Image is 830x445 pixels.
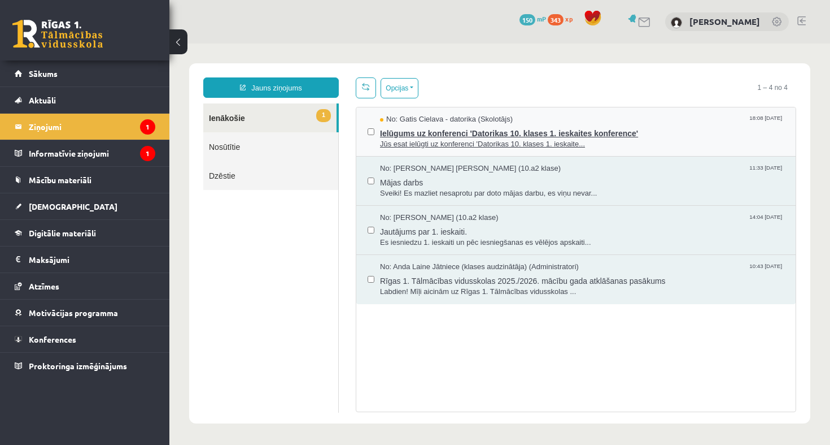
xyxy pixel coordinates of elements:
[578,71,615,79] span: 18:08 [DATE]
[211,169,329,180] span: No: [PERSON_NAME] (10.a2 klase)
[548,14,578,23] a: 343 xp
[211,120,615,155] a: No: [PERSON_NAME] [PERSON_NAME] (10.a2 klase) 11:33 [DATE] Mājas darbs Sveiki! Es mazliet nesapro...
[15,140,155,166] a: Informatīvie ziņojumi1
[34,60,167,89] a: 1Ienākošie
[578,120,615,128] span: 11:33 [DATE]
[519,14,546,23] a: 150 mP
[29,334,76,344] span: Konferences
[29,361,127,371] span: Proktoringa izmēģinājums
[548,14,563,25] span: 343
[15,61,155,87] a: Sākums
[34,34,169,54] a: Jauns ziņojums
[29,114,155,140] legend: Ziņojumi
[15,87,155,113] a: Aktuāli
[29,68,58,79] span: Sākums
[15,220,155,246] a: Digitālie materiāli
[211,34,249,55] button: Opcijas
[12,20,103,48] a: Rīgas 1. Tālmācības vidusskola
[29,175,91,185] span: Mācību materiāli
[578,218,615,227] span: 10:43 [DATE]
[537,14,546,23] span: mP
[15,353,155,379] a: Proktoringa izmēģinājums
[15,114,155,140] a: Ziņojumi1
[29,95,56,105] span: Aktuāli
[578,169,615,178] span: 14:04 [DATE]
[15,193,155,219] a: [DEMOGRAPHIC_DATA]
[147,66,161,79] span: 1
[211,218,615,253] a: No: Anda Laine Jātniece (klases audzinātāja) (Administratori) 10:43 [DATE] Rīgas 1. Tālmācības vi...
[211,120,391,131] span: No: [PERSON_NAME] [PERSON_NAME] (10.a2 klase)
[15,247,155,273] a: Maksājumi
[211,71,615,106] a: No: Gatis Cielava - datorika (Skolotājs) 18:08 [DATE] Ielūgums uz konferenci 'Datorikas 10. klase...
[211,194,615,205] span: Es iesniedzu 1. ieskaiti un pēc iesniegšanas es vēlējos apskaiti...
[211,243,615,254] span: Labdien! Mīļi aicinām uz Rīgas 1. Tālmācības vidusskolas ...
[29,308,118,318] span: Motivācijas programma
[15,326,155,352] a: Konferences
[689,16,760,27] a: [PERSON_NAME]
[34,118,169,146] a: Dzēstie
[211,96,615,106] span: Jūs esat ielūgti uz konferenci 'Datorikas 10. klases 1. ieskaite...
[29,201,117,211] span: [DEMOGRAPHIC_DATA]
[29,281,59,291] span: Atzīmes
[140,119,155,135] i: 1
[519,14,535,25] span: 150
[671,17,682,28] img: Ričards Munde
[211,229,615,243] span: Rīgas 1. Tālmācības vidusskolas 2025./2026. mācību gada atklāšanas pasākums
[15,273,155,299] a: Atzīmes
[211,169,615,204] a: No: [PERSON_NAME] (10.a2 klase) 14:04 [DATE] Jautājums par 1. ieskaiti. Es iesniedzu 1. ieskaiti ...
[211,71,343,81] span: No: Gatis Cielava - datorika (Skolotājs)
[34,89,169,118] a: Nosūtītie
[29,228,96,238] span: Digitālie materiāli
[211,81,615,96] span: Ielūgums uz konferenci 'Datorikas 10. klases 1. ieskaites konference'
[15,300,155,326] a: Motivācijas programma
[211,131,615,145] span: Mājas darbs
[29,140,155,166] legend: Informatīvie ziņojumi
[140,146,155,161] i: 1
[211,180,615,194] span: Jautājums par 1. ieskaiti.
[580,34,627,54] span: 1 – 4 no 4
[565,14,573,23] span: xp
[211,145,615,155] span: Sveiki! Es mazliet nesaprotu par doto mājas darbu, es viņu nevar...
[15,167,155,193] a: Mācību materiāli
[211,218,409,229] span: No: Anda Laine Jātniece (klases audzinātāja) (Administratori)
[29,247,155,273] legend: Maksājumi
